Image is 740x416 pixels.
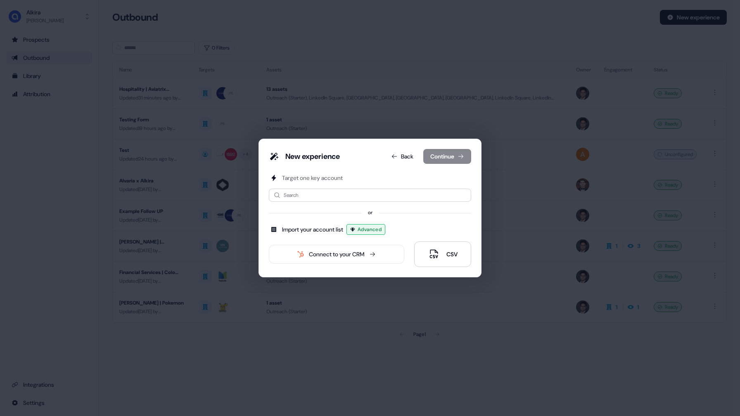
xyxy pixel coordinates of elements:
button: Back [384,149,420,164]
div: Import your account list [282,225,343,234]
div: CSV [446,250,458,258]
div: Target one key account [282,174,343,182]
div: Connect to your CRM [309,250,364,258]
span: Advanced [358,225,382,234]
button: Connect to your CRM [269,245,404,264]
div: or [368,208,372,217]
div: New experience [285,151,340,161]
button: CSV [414,241,471,267]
